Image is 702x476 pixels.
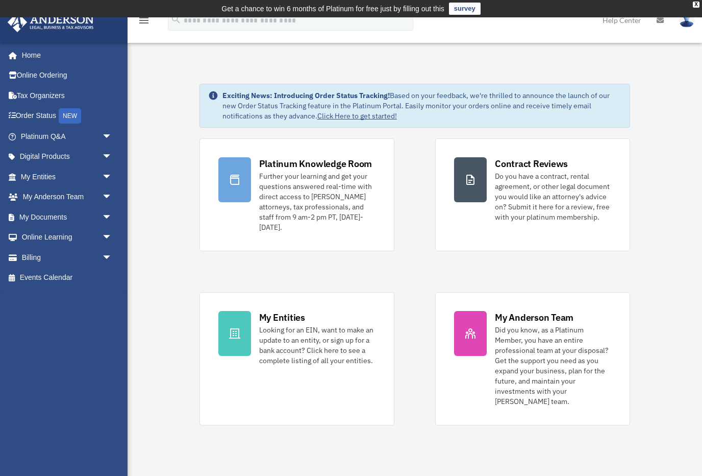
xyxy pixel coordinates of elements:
div: close [693,2,699,8]
div: My Anderson Team [495,311,573,324]
div: Do you have a contract, rental agreement, or other legal document you would like an attorney's ad... [495,171,611,222]
a: My Anderson Team Did you know, as a Platinum Member, you have an entire professional team at your... [435,292,630,425]
a: Events Calendar [7,268,128,288]
span: arrow_drop_down [102,247,122,268]
span: arrow_drop_down [102,227,122,248]
div: My Entities [259,311,305,324]
i: menu [138,14,150,27]
div: Contract Reviews [495,157,568,170]
a: Click Here to get started! [317,111,397,121]
span: arrow_drop_down [102,207,122,228]
a: Platinum Q&Aarrow_drop_down [7,126,128,147]
div: NEW [59,108,81,124]
div: Based on your feedback, we're thrilled to announce the launch of our new Order Status Tracking fe... [222,90,622,121]
a: Platinum Knowledge Room Further your learning and get your questions answered real-time with dire... [199,138,394,251]
a: survey [449,3,481,15]
i: search [170,14,182,25]
span: arrow_drop_down [102,166,122,187]
a: Tax Organizers [7,85,128,106]
a: My Entities Looking for an EIN, want to make an update to an entity, or sign up for a bank accoun... [199,292,394,425]
a: Contract Reviews Do you have a contract, rental agreement, or other legal document you would like... [435,138,630,251]
span: arrow_drop_down [102,126,122,147]
a: menu [138,18,150,27]
div: Platinum Knowledge Room [259,157,372,170]
a: Billingarrow_drop_down [7,247,128,268]
img: Anderson Advisors Platinum Portal [5,12,97,32]
a: My Anderson Teamarrow_drop_down [7,187,128,207]
a: Online Ordering [7,65,128,86]
div: Further your learning and get your questions answered real-time with direct access to [PERSON_NAM... [259,171,375,232]
div: Get a chance to win 6 months of Platinum for free just by filling out this [221,3,444,15]
a: My Documentsarrow_drop_down [7,207,128,227]
a: My Entitiesarrow_drop_down [7,166,128,187]
a: Online Learningarrow_drop_down [7,227,128,248]
span: arrow_drop_down [102,187,122,208]
div: Looking for an EIN, want to make an update to an entity, or sign up for a bank account? Click her... [259,325,375,366]
a: Digital Productsarrow_drop_down [7,147,128,167]
img: User Pic [679,13,694,28]
span: arrow_drop_down [102,147,122,168]
a: Home [7,45,122,65]
div: Did you know, as a Platinum Member, you have an entire professional team at your disposal? Get th... [495,325,611,407]
a: Order StatusNEW [7,106,128,127]
strong: Exciting News: Introducing Order Status Tracking! [222,91,390,100]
